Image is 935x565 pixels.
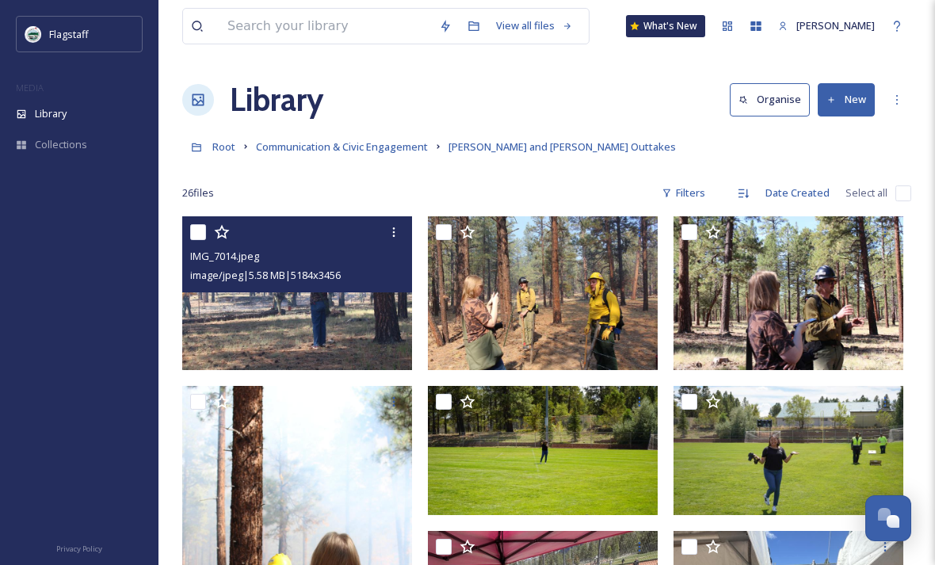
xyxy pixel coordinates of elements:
[25,26,41,42] img: images%20%282%29.jpeg
[865,495,911,541] button: Open Chat
[256,137,428,156] a: Communication & Civic Engagement
[626,15,705,37] a: What's New
[730,83,818,116] a: Organise
[674,386,903,515] img: DSC06473.JPG
[730,83,810,116] button: Organise
[428,386,658,515] img: DSC06469.JPG
[428,216,658,369] img: IMG_7070.jpeg
[448,137,676,156] a: [PERSON_NAME] and [PERSON_NAME] Outtakes
[654,178,713,208] div: Filters
[190,249,259,263] span: IMG_7014.jpeg
[35,106,67,121] span: Library
[35,137,87,152] span: Collections
[448,139,676,154] span: [PERSON_NAME] and [PERSON_NAME] Outtakes
[56,544,102,554] span: Privacy Policy
[488,10,581,41] a: View all files
[845,185,887,200] span: Select all
[796,18,875,32] span: [PERSON_NAME]
[16,82,44,94] span: MEDIA
[219,9,431,44] input: Search your library
[182,185,214,200] span: 26 file s
[674,216,903,369] img: IMG_7154.jpeg
[256,139,428,154] span: Communication & Civic Engagement
[212,137,235,156] a: Root
[758,178,838,208] div: Date Created
[182,216,412,369] img: IMG_7014.jpeg
[818,83,875,116] button: New
[230,76,323,124] a: Library
[190,268,341,282] span: image/jpeg | 5.58 MB | 5184 x 3456
[56,538,102,557] a: Privacy Policy
[212,139,235,154] span: Root
[770,10,883,41] a: [PERSON_NAME]
[49,27,89,41] span: Flagstaff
